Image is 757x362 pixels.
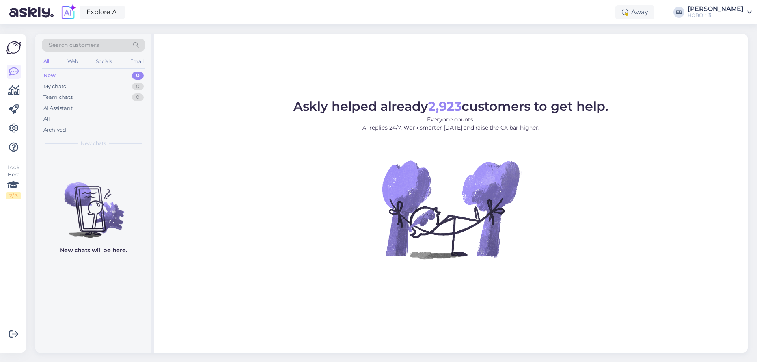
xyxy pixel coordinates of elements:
div: EB [673,7,684,18]
a: Explore AI [80,6,125,19]
a: [PERSON_NAME]HOBO hifi [688,6,752,19]
div: [PERSON_NAME] [688,6,744,12]
span: Askly helped already customers to get help. [293,98,608,114]
div: Email [129,56,145,67]
div: Archived [43,126,66,134]
img: No Chat active [380,138,522,280]
img: explore-ai [60,4,76,20]
div: New [43,72,56,80]
div: My chats [43,83,66,91]
div: 0 [132,83,144,91]
img: Askly Logo [6,40,21,55]
div: Web [66,56,80,67]
img: No chats [35,168,151,239]
div: All [42,56,51,67]
span: Search customers [49,41,99,49]
div: HOBO hifi [688,12,744,19]
div: 0 [132,93,144,101]
div: 0 [132,72,144,80]
div: Away [615,5,654,19]
div: Team chats [43,93,73,101]
span: New chats [81,140,106,147]
div: 2 / 3 [6,192,21,199]
div: AI Assistant [43,104,73,112]
div: Socials [94,56,114,67]
b: 2,923 [428,98,462,114]
p: Everyone counts. AI replies 24/7. Work smarter [DATE] and raise the CX bar higher. [293,115,608,132]
p: New chats will be here. [60,246,127,254]
div: All [43,115,50,123]
div: Look Here [6,164,21,199]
